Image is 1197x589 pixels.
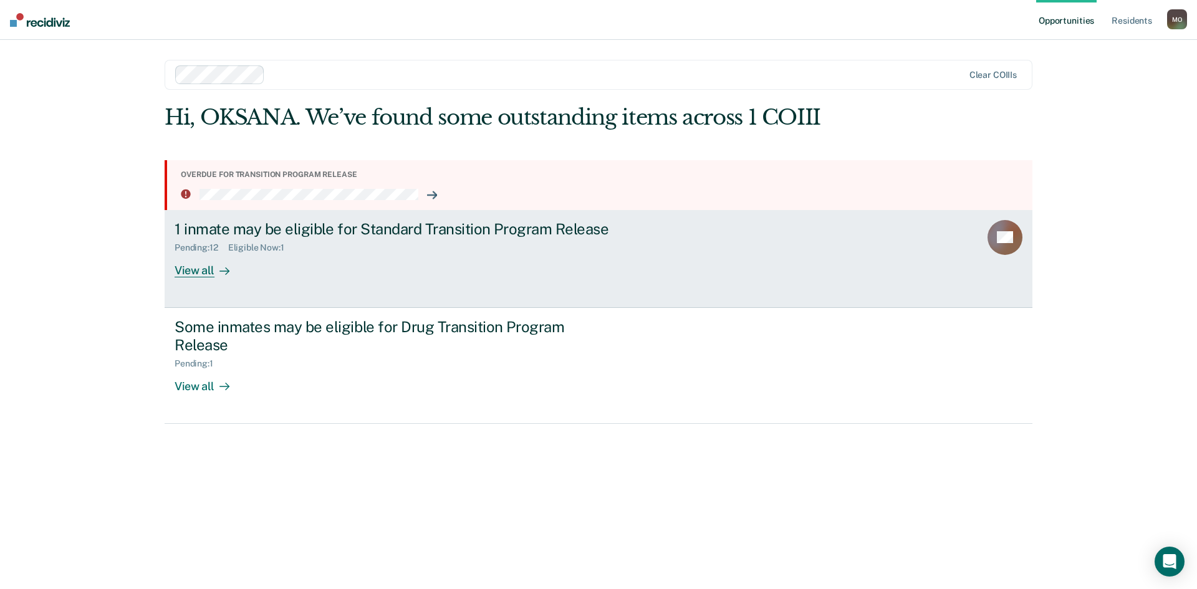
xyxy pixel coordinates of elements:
button: MO [1167,9,1187,29]
a: Some inmates may be eligible for Drug Transition Program ReleasePending:1View all [165,308,1032,424]
div: M O [1167,9,1187,29]
div: Pending : 12 [175,242,228,253]
div: View all [175,369,244,393]
div: Overdue for transition program release [181,170,1022,179]
div: Open Intercom Messenger [1155,547,1185,577]
div: Some inmates may be eligible for Drug Transition Program Release [175,318,612,354]
div: Clear COIIIs [969,70,1017,80]
div: Hi, OKSANA. We’ve found some outstanding items across 1 COIII [165,105,859,130]
div: View all [175,253,244,277]
img: Recidiviz [10,13,70,27]
div: Eligible Now : 1 [228,242,294,253]
a: 1 inmate may be eligible for Standard Transition Program ReleasePending:12Eligible Now:1View all [165,210,1032,308]
div: 1 inmate may be eligible for Standard Transition Program Release [175,220,612,238]
div: Pending : 1 [175,358,223,369]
